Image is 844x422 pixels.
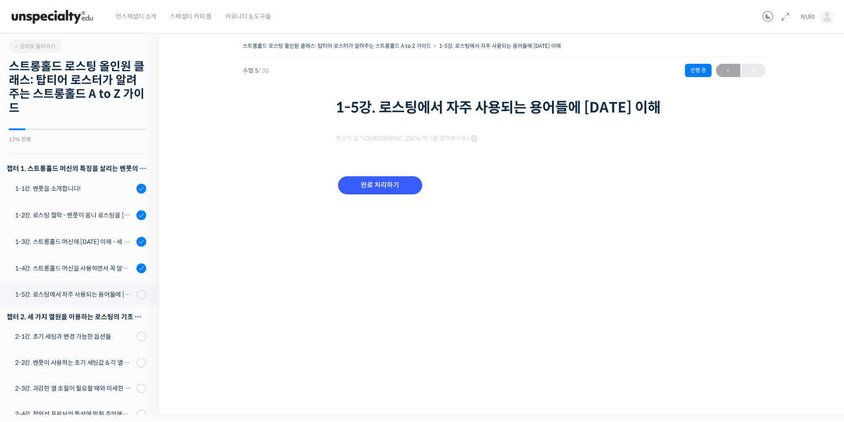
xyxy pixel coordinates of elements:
[243,43,431,49] a: 스트롱홀드 로스팅 올인원 클래스: 탑티어 로스터가 알려주는 스트롱홀드 A to Z 가이드
[15,409,134,419] div: 2-4강. 적외선 프로브의 특성에 맞춰 주의해야 할 점들
[7,163,146,174] h3: 챕터 1. 스트롱홀드 머신의 특징을 살리는 벤풋의 로스팅 방식
[15,237,134,247] div: 1-3강. 스트롱홀드 머신에 [DATE] 이해 - 세 가지 열원이 만들어내는 변화
[336,135,477,142] span: 영상이 끊기[DEMOGRAPHIC_DATA] 여기를 클릭해주세요
[15,358,134,368] div: 2-2강. 벤풋이 사용하는 초기 세팅값 & 각 열원이 하는 역할
[716,64,740,77] a: ←이전
[258,67,269,74] span: / 30
[685,64,712,77] div: 진행 중
[716,65,740,77] span: ←
[9,40,62,53] a: 강의로 돌아가기
[336,99,673,116] h1: 1-5강. 로스팅에서 자주 사용되는 용어들에 [DATE] 이해
[7,311,146,323] div: 챕터 2. 세 가지 열원을 이용하는 로스팅의 기초 설계
[15,290,134,299] div: 1-5강. 로스팅에서 자주 사용되는 용어들에 [DATE] 이해
[439,43,561,49] a: 1-5강. 로스팅에서 자주 사용되는 용어들에 [DATE] 이해
[15,383,134,393] div: 2-3강. 과감한 열 조절이 필요할 때와 미세한 열 조절이 필요할 때
[9,137,146,142] div: 12% 진행
[13,43,55,50] span: 강의로 돌아가기
[338,176,422,194] input: 완료 처리하기
[15,210,134,220] div: 1-2강. 로스팅 철학 - 벤풋이 옴니 로스팅을 [DATE] 않는 이유
[243,68,269,74] span: 수업 5
[15,263,134,273] div: 1-4강. 스트롱홀드 머신을 사용하면서 꼭 알고 있어야 할 유의사항
[15,332,134,341] div: 2-1강. 초기 세팅과 변경 가능한 옵션들
[801,13,815,21] span: NURI
[15,184,134,194] div: 1-1강. 벤풋을 소개합니다!
[9,60,146,115] h2: 스트롱홀드 로스팅 올인원 클래스: 탑티어 로스터가 알려주는 스트롱홀드 A to Z 가이드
